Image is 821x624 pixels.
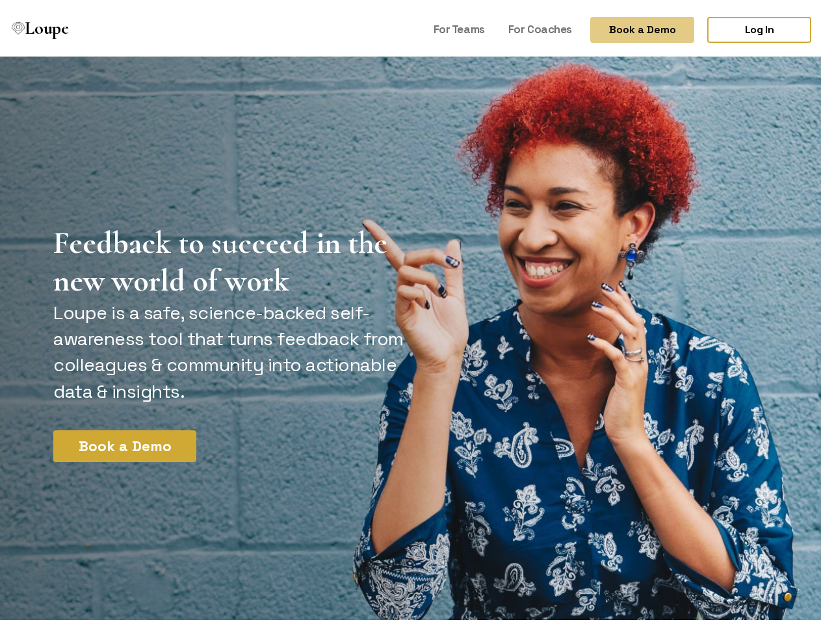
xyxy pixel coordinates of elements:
h1: Feedback to succeed in the new world of work [53,220,408,296]
a: For Coaches [503,13,577,38]
button: Book a Demo [53,426,196,458]
img: Loupe Logo [12,18,25,31]
p: Loupe is a safe, science-backed self-awareness tool that turns feedback from colleagues & communi... [53,296,408,401]
a: For Teams [428,13,490,38]
button: Book a Demo [590,13,694,39]
a: Log In [707,13,811,39]
a: Loupe [8,13,73,40]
